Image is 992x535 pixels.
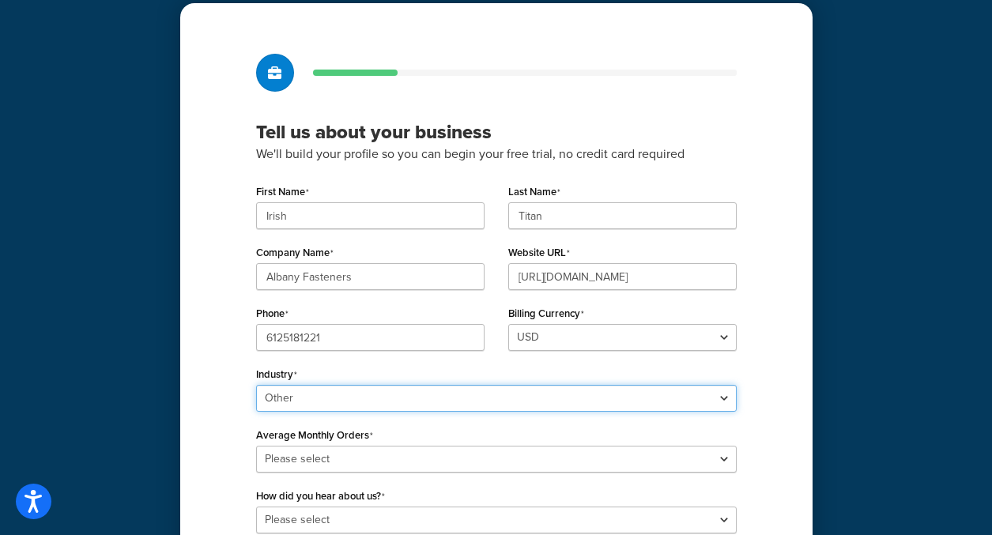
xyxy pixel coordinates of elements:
label: Phone [256,307,289,320]
label: Last Name [508,186,560,198]
p: We'll build your profile so you can begin your free trial, no credit card required [256,144,737,164]
label: Average Monthly Orders [256,429,373,442]
label: Company Name [256,247,334,259]
label: How did you hear about us? [256,490,385,503]
label: Billing Currency [508,307,584,320]
h3: Tell us about your business [256,120,737,144]
label: Industry [256,368,297,381]
label: First Name [256,186,309,198]
label: Website URL [508,247,570,259]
